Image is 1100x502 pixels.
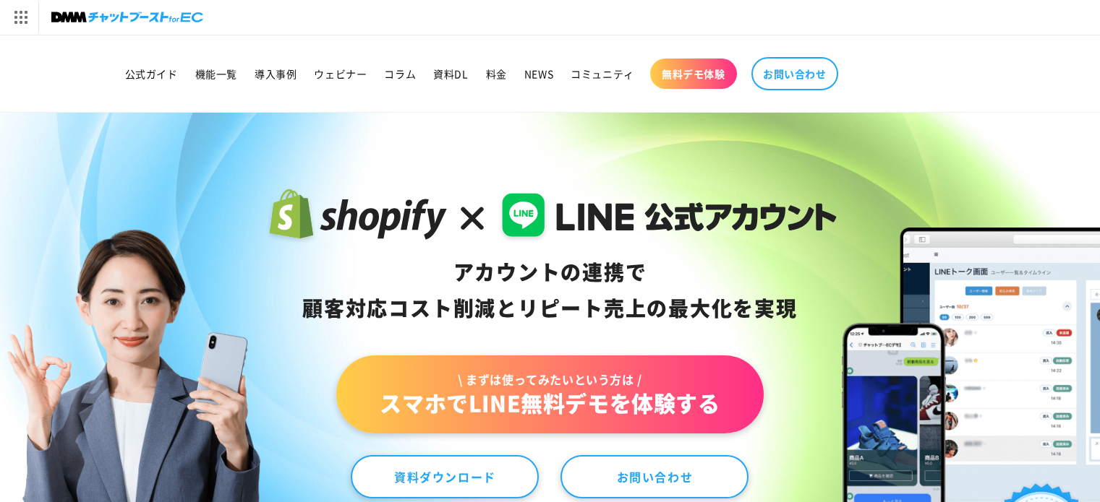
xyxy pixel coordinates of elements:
a: 料金 [477,59,516,89]
div: アカウントの連携で 顧客対応コスト削減と リピート売上の 最大化を実現 [263,254,837,326]
a: 無料デモ体験 [650,59,737,89]
a: 資料DL [425,59,477,89]
span: \ まずは使ってみたいという方は / [380,371,720,387]
a: NEWS [516,59,562,89]
a: お問い合わせ [560,455,749,498]
a: 公式ガイド [116,59,187,89]
span: 無料デモ体験 [662,67,725,80]
a: \ まずは使ってみたいという方は /スマホでLINE無料デモを体験する [336,355,763,433]
img: サービス [2,2,38,33]
span: コラム [384,67,416,80]
a: ウェビナー [305,59,375,89]
a: お問い合わせ [751,57,838,90]
span: 公式ガイド [125,67,178,80]
span: 導入事例 [255,67,297,80]
img: チャットブーストforEC [51,7,203,27]
a: コラム [375,59,425,89]
a: 機能一覧 [187,59,246,89]
span: 料金 [486,67,507,80]
span: ウェビナー [314,67,367,80]
a: コミュニティ [562,59,643,89]
a: 資料ダウンロード [351,455,539,498]
span: 資料DL [433,67,468,80]
span: お問い合わせ [763,67,827,80]
span: コミュニティ [571,67,634,80]
span: 機能一覧 [195,67,237,80]
span: NEWS [524,67,553,80]
a: 導入事例 [246,59,305,89]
